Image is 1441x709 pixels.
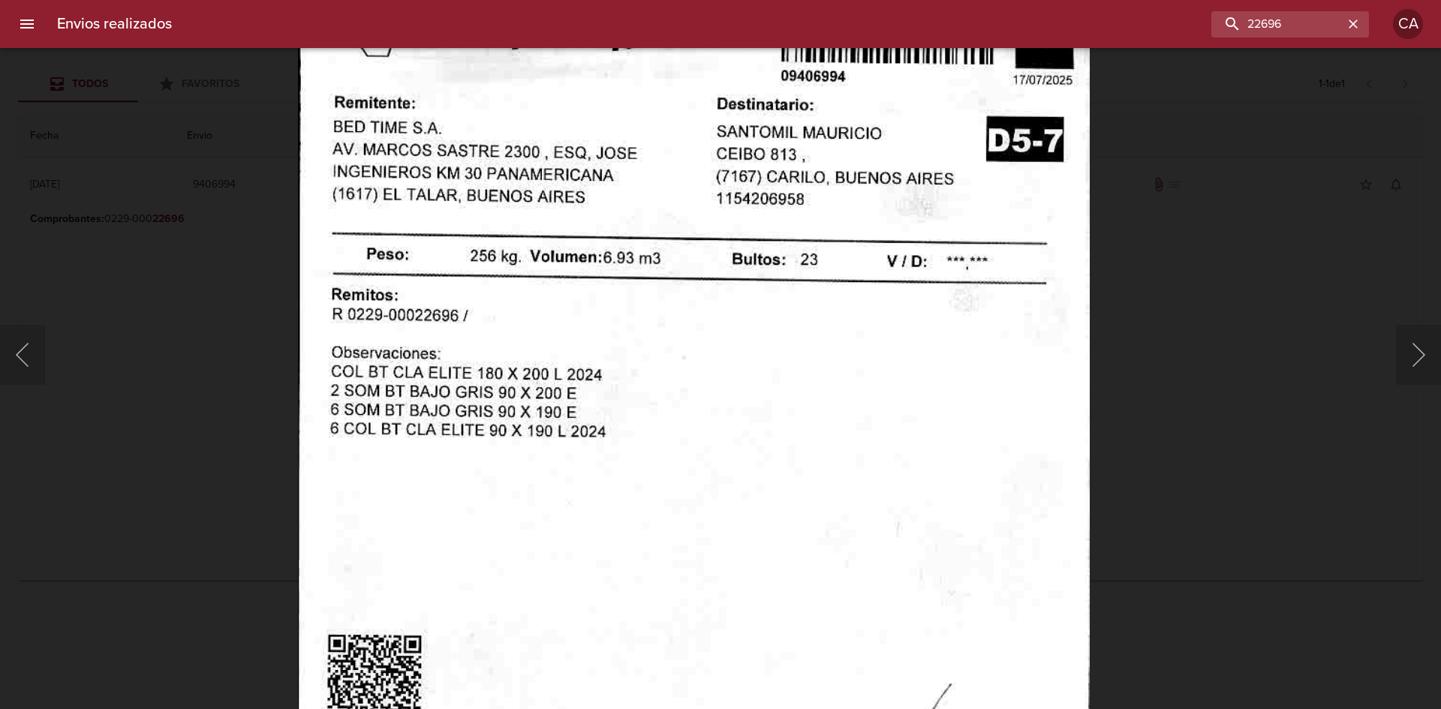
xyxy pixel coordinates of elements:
[1393,9,1423,39] div: CA
[9,6,45,42] button: menu
[1396,325,1441,385] button: Siguiente
[1211,11,1343,38] input: buscar
[1393,9,1423,39] div: Abrir información de usuario
[57,12,172,36] h6: Envios realizados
